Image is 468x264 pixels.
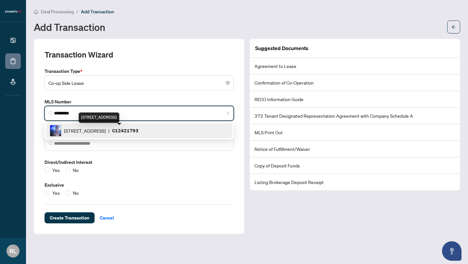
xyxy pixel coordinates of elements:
span: Add Transaction [81,9,114,15]
li: 372 Tenant Designated Representation Agreement with Company Schedule A [250,108,460,124]
span: close [226,111,230,115]
button: Open asap [442,241,461,261]
img: logo [5,10,21,14]
span: RL [9,246,17,256]
span: Deal Processing [41,9,74,15]
label: Direct/Indirect Interest [45,159,234,166]
span: Cancel [100,213,114,223]
button: Cancel [95,212,119,223]
img: IMG-C12421793_1.jpg [50,125,61,136]
img: search_icon [49,141,53,145]
span: | [108,127,110,134]
article: Suggested Documents [255,44,308,52]
span: Create Transaction [50,213,89,223]
h1: Add Transaction [34,22,105,32]
li: Confirmation of Co-Operation [250,74,460,91]
li: / [76,8,78,15]
span: No [70,166,81,174]
h2: Transaction Wizard [45,49,113,60]
li: Copy of Deposit Funds [250,157,460,174]
li: MLS Print Out [250,124,460,141]
span: Yes [50,189,62,196]
p: C12421793 [112,127,138,134]
img: search_icon [49,111,53,115]
span: home [34,9,38,14]
label: Transaction Type [45,68,234,75]
span: [STREET_ADDRESS] [64,127,106,134]
li: Notice of Fulfillment/Waiver [250,141,460,157]
button: Create Transaction [45,212,95,223]
span: Yes [50,166,62,174]
div: [STREET_ADDRESS] [79,112,119,123]
label: MLS Number [45,98,234,105]
span: close-circle [226,81,230,85]
label: Exclusive [45,181,234,189]
span: No [70,189,81,196]
li: RECO Information Guide [250,91,460,108]
li: Agreement to Lease [250,58,460,74]
span: Co-op Side Lease [48,77,230,89]
span: arrow-left [451,25,456,29]
li: Listing Brokerage Deposit Receipt [250,174,460,190]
